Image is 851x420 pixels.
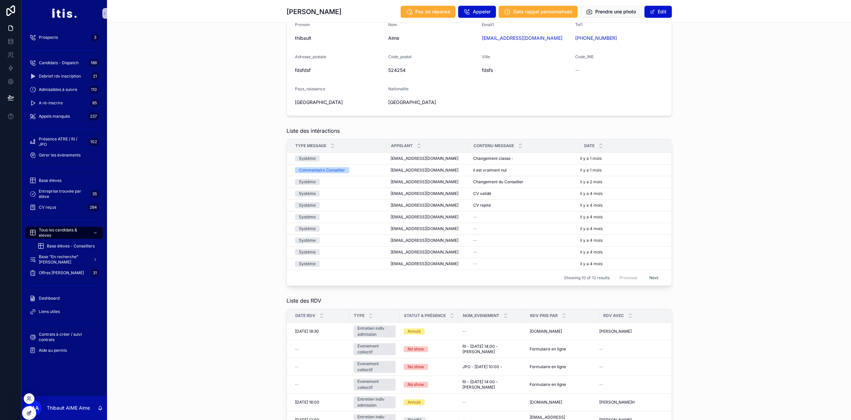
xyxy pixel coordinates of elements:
span: CV rejeté [473,203,491,208]
button: Pas de réponse [401,6,455,18]
a: Offres [PERSON_NAME]31 [25,267,103,279]
span: Formulaire en ligne [530,346,566,352]
span: -- [295,382,299,387]
span: Prenom [295,22,310,27]
a: Entreprise trouvée par élève35 [25,188,103,200]
button: Next [644,273,663,283]
div: Evenement collectif [357,343,392,355]
div: No show [408,346,424,352]
span: [GEOGRAPHIC_DATA] [295,99,383,106]
div: 284 [88,203,99,211]
span: Aime [388,35,476,41]
a: Evenement collectif [353,361,396,373]
a: [DATE] 16:00 [295,400,345,405]
div: Evenement collectif [357,361,392,373]
a: Debrief rdv inscription21 [25,70,103,82]
span: CV reçus [39,205,56,210]
a: No show [404,346,454,352]
p: il y a 4 mois [580,214,603,220]
span: 524254 [388,67,476,74]
span: -- [462,400,466,405]
span: [DOMAIN_NAME] [530,329,562,334]
p: Thibault AIME Aime [47,405,90,411]
a: Présence ATRE / RI / JPO102 [25,136,103,148]
span: [EMAIL_ADDRESS][DOMAIN_NAME] [391,203,458,208]
div: 3 [91,33,99,41]
a: Candidats - Dispatch186 [25,57,103,69]
span: Candidats - Dispatch [39,60,79,66]
span: Nationalite [388,86,409,91]
div: Annulé [408,399,421,405]
a: Base "En recherche" [PERSON_NAME] [25,253,103,266]
span: [PERSON_NAME]H [599,400,635,405]
span: Appels manqués [39,114,70,119]
a: [PERSON_NAME] [599,329,663,334]
a: Admissibles à suivre110 [25,84,103,96]
span: il est vraiment nul [473,168,507,173]
span: Base élèves [39,178,62,183]
span: Liens utiles [39,309,60,314]
span: Statut & présence [404,313,446,318]
span: [PERSON_NAME] [599,329,632,334]
span: Changement du Conseiller [473,179,523,185]
div: Système [299,249,316,255]
span: -- [473,249,477,255]
a: Appels manqués237 [25,110,103,122]
div: No show [408,382,424,388]
span: [EMAIL_ADDRESS][DOMAIN_NAME] [391,261,458,267]
span: Date [584,143,595,148]
span: [EMAIL_ADDRESS][DOMAIN_NAME] [391,179,458,185]
a: [EMAIL_ADDRESS][DOMAIN_NAME] [482,35,562,41]
p: il y a 4 mois [580,249,603,255]
span: Date RDV [295,313,315,318]
a: Evenement collectif [353,379,396,391]
span: thibault [295,35,383,41]
a: Tous les candidats & eleves [25,227,103,239]
a: Dashboard [25,292,103,304]
span: [DATE] 16:00 [295,400,319,405]
a: [DOMAIN_NAME] [530,329,595,334]
a: -- [295,364,345,370]
a: [DATE] 18:30 [295,329,345,334]
button: Appeler [458,6,496,18]
a: -- [462,329,522,334]
div: scrollable content [21,27,107,365]
span: -- [575,67,579,74]
span: Contenu message [473,143,514,148]
div: 186 [89,59,99,67]
p: il y a 1 mois [580,156,602,161]
span: Gérer les évènements [39,152,81,158]
span: Formulaire en ligne [530,364,566,370]
span: RDV pris par [530,313,558,318]
div: 102 [88,138,99,146]
span: A ré-inscrire [39,100,63,106]
span: RDV avec [603,313,624,318]
span: [DATE] 18:30 [295,329,319,334]
a: [PHONE_NUMBER] [575,35,617,41]
div: Entretien indiv admission [357,325,392,337]
a: No show [404,364,454,370]
span: Email1 [482,22,494,27]
span: Type [354,313,364,318]
span: Offres [PERSON_NAME] [39,270,84,276]
span: CV validé [473,191,491,196]
span: Date rappel personnalisée [513,8,572,15]
span: Nom_evenement [463,313,499,318]
a: CV reçus284 [25,201,103,213]
p: il y a 4 mois [580,238,603,243]
span: -- [599,364,603,370]
div: No show [408,364,424,370]
span: -- [295,364,299,370]
span: Pas de réponse [415,8,450,15]
a: Prospects3 [25,31,103,43]
div: 110 [89,86,99,94]
span: Formulaire en ligne [530,382,566,387]
a: Base élèves [25,175,103,187]
span: [EMAIL_ADDRESS][DOMAIN_NAME] [391,249,458,255]
span: Prospects [39,35,58,40]
span: Liste des intéractions [287,127,340,135]
div: Système [299,155,316,162]
span: Contrats à créer / suivi contrats [39,332,96,342]
span: Appeler [473,8,491,15]
a: -- [462,400,522,405]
